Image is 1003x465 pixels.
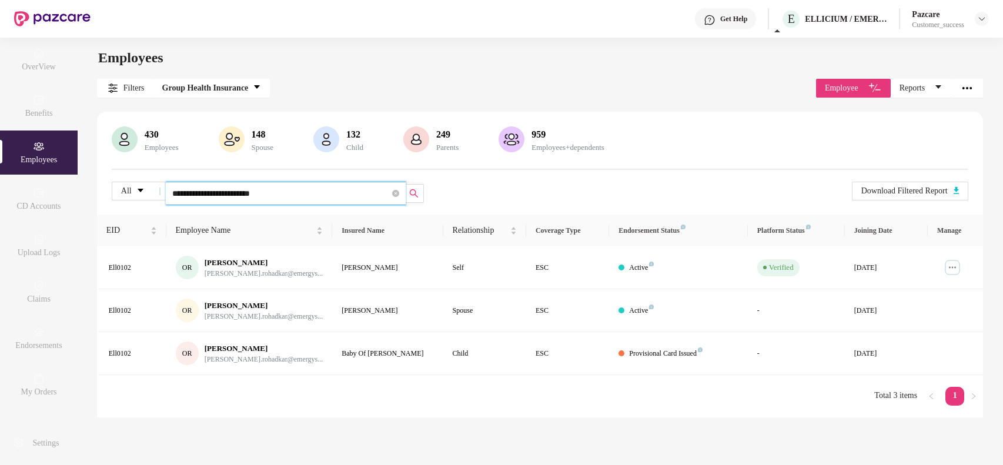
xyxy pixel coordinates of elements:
[97,219,166,251] th: EID
[794,14,877,25] div: ELLICIUM / EMERGYS SOLUTIONS PRIVATE LIMITED
[901,9,964,20] div: Pazcare
[691,14,703,26] img: svg+xml;base64,PHN2ZyBpZD0iSGVscC0zMngzMiIgeG1sbnM9Imh0dHA6Ly93d3cudzMub3JnLzIwMDAvc3ZnIiB3aWR0aD...
[166,219,333,251] th: Employee Name
[443,219,526,251] th: Relationship
[943,263,962,282] img: manageButton
[453,230,508,240] span: Relationship
[106,230,148,240] span: EID
[901,20,964,29] div: Customer_success
[399,194,406,201] span: close-circle
[928,219,983,251] th: Manage
[977,14,987,24] img: svg+xml;base64,PHN2ZyBpZD0iRHJvcGRvd24tMzJ4MzIiIHhtbG5zPSJodHRwOi8vd3d3LnczLm9yZy8yMDAwL3N2ZyIgd2...
[708,14,737,24] div: Get Help
[399,193,406,204] span: close-circle
[176,230,315,240] span: Employee Name
[14,11,91,26] img: New Pazcare Logo
[777,12,784,26] span: E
